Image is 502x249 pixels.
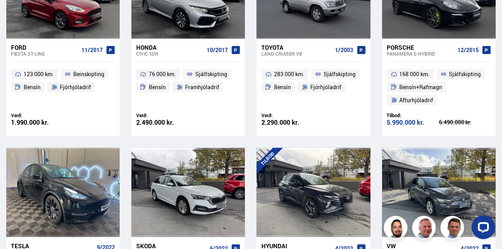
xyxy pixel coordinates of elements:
[400,69,430,79] span: 168 000 km.
[136,119,188,126] div: 2.490.000 kr.
[465,212,498,245] iframe: LiveChat chat widget
[11,51,78,56] div: Fiesta ST-LINE
[387,119,439,126] div: 5.990.000 kr.
[310,82,341,92] span: Fjórhjóladrif
[382,39,496,136] a: Porsche Panamera E-HYBRID 12/2015 168 000 km. Sjálfskipting Bensín+Rafmagn Afturhjóladrif Tilboð:...
[261,119,313,126] div: 2.290.000 kr.
[207,47,228,53] span: 10/2017
[439,120,491,125] div: 6.490.000 kr.
[185,82,219,92] span: Framhjóladrif
[385,217,409,241] img: nhp88E3Fdnt1Opn2.png
[60,82,91,92] span: Fjórhjóladrif
[324,69,356,79] span: Sjálfskipting
[274,69,304,79] span: 283 000 km.
[11,119,63,126] div: 1.990.000 kr.
[195,69,227,79] span: Sjálfskipting
[136,51,204,56] div: Civic 5DR
[73,69,104,79] span: Beinskipting
[387,44,454,51] div: Porsche
[24,82,41,92] span: Bensín
[82,47,103,53] span: 11/2017
[149,82,166,92] span: Bensín
[449,69,481,79] span: Sjálfskipting
[136,112,188,118] div: Verð:
[261,112,313,118] div: Verð:
[335,47,354,53] span: 1/2003
[261,51,332,56] div: Land Cruiser V8
[11,112,63,118] div: Verð:
[442,217,465,241] img: FbJEzSuNWCJXmdc-.webp
[400,95,433,105] span: Afturhjóladrif
[6,39,120,136] a: Ford Fiesta ST-LINE 11/2017 123 000 km. Beinskipting Bensín Fjórhjóladrif Verð: 1.990.000 kr.
[387,112,439,118] div: Tilboð:
[136,44,204,51] div: Honda
[11,44,78,51] div: Ford
[413,217,437,241] img: siFngHWaQ9KaOqBr.png
[458,47,479,53] span: 12/2015
[400,82,443,92] span: Bensín+Rafmagn
[261,44,332,51] div: Toyota
[387,51,454,56] div: Panamera E-HYBRID
[274,82,291,92] span: Bensín
[24,69,54,79] span: 123 000 km.
[132,39,245,136] a: Honda Civic 5DR 10/2017 76 000 km. Sjálfskipting Bensín Framhjóladrif Verð: 2.490.000 kr.
[257,39,370,136] a: Toyota Land Cruiser V8 1/2003 283 000 km. Sjálfskipting Bensín Fjórhjóladrif Verð: 2.290.000 kr.
[149,69,176,79] span: 76 000 km.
